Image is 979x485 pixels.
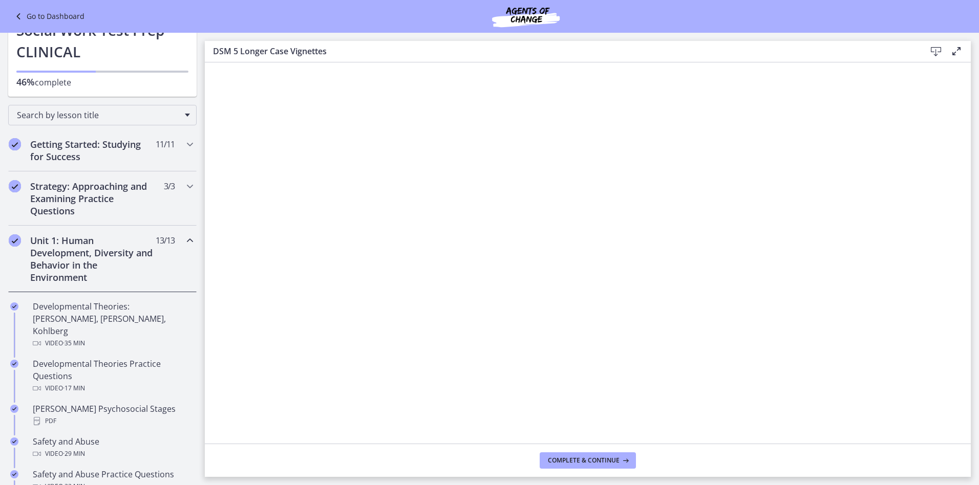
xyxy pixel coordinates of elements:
button: Complete & continue [540,452,636,469]
span: Search by lesson title [17,109,180,121]
h2: Unit 1: Human Development, Diversity and Behavior in the Environment [30,234,155,283]
span: Complete & continue [548,456,620,465]
span: · 35 min [63,337,85,349]
span: 11 / 11 [156,138,175,150]
h2: Strategy: Approaching and Examining Practice Questions [30,180,155,217]
div: Safety and Abuse [33,435,193,460]
div: Developmental Theories: [PERSON_NAME], [PERSON_NAME], Kohlberg [33,300,193,349]
span: · 17 min [63,382,85,394]
span: · 29 min [63,448,85,460]
h2: Getting Started: Studying for Success [30,138,155,163]
div: Search by lesson title [8,105,197,125]
i: Completed [10,405,18,413]
i: Completed [9,234,21,247]
div: PDF [33,415,193,427]
div: Video [33,337,193,349]
div: Developmental Theories Practice Questions [33,358,193,394]
i: Completed [9,180,21,192]
span: 13 / 13 [156,234,175,247]
i: Completed [10,360,18,368]
div: Video [33,382,193,394]
i: Completed [9,138,21,150]
div: [PERSON_NAME] Psychosocial Stages [33,403,193,427]
i: Completed [10,437,18,446]
i: Completed [10,302,18,311]
p: complete [16,76,188,89]
a: Go to Dashboard [12,10,84,23]
i: Completed [10,470,18,478]
span: 46% [16,76,35,88]
span: 3 / 3 [164,180,175,192]
div: Video [33,448,193,460]
h3: DSM 5 Longer Case Vignettes [213,45,909,57]
img: Agents of Change Social Work Test Prep [464,4,587,29]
